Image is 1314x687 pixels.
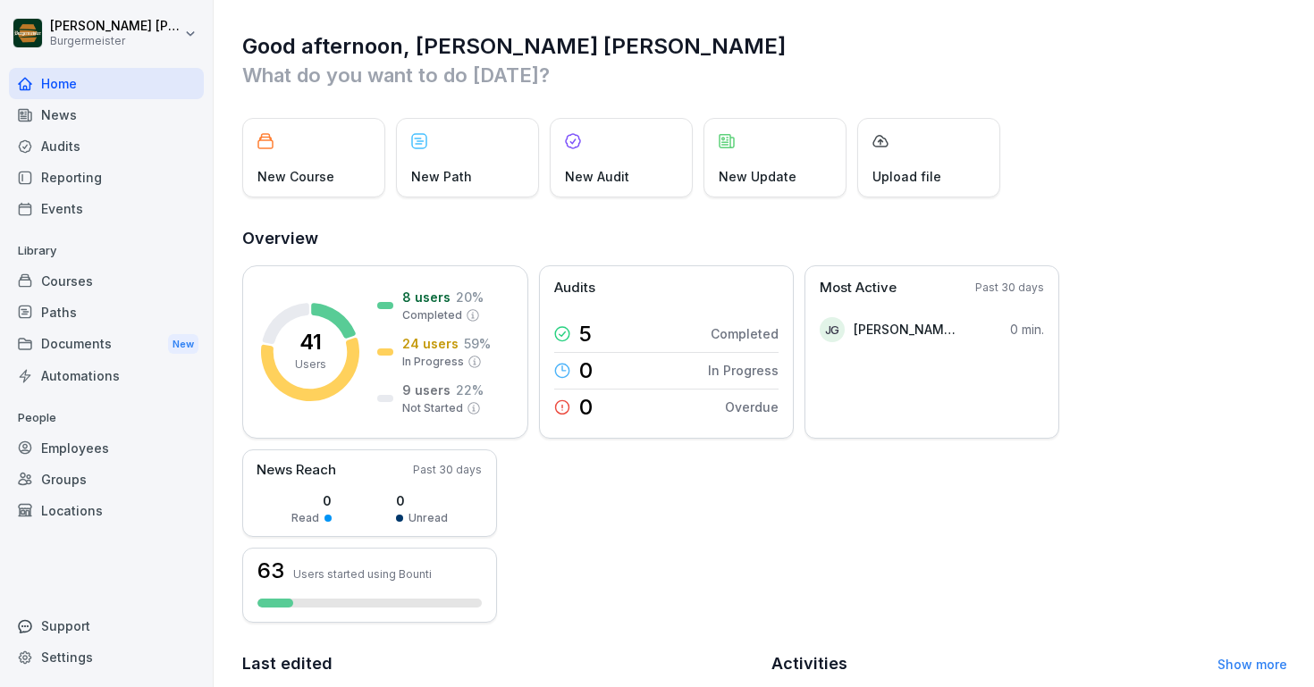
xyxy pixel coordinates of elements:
[771,651,847,676] h2: Activities
[9,464,204,495] a: Groups
[291,510,319,526] p: Read
[396,491,448,510] p: 0
[409,510,448,526] p: Unread
[411,167,472,186] p: New Path
[554,278,595,298] p: Audits
[9,162,204,193] a: Reporting
[711,324,779,343] p: Completed
[9,99,204,130] a: News
[402,354,464,370] p: In Progress
[9,265,204,297] a: Courses
[464,334,491,353] p: 59 %
[872,167,941,186] p: Upload file
[9,68,204,99] a: Home
[579,360,593,381] p: 0
[242,32,1287,61] h1: Good afternoon, [PERSON_NAME] [PERSON_NAME]
[242,651,759,676] h2: Last edited
[242,226,1287,251] h2: Overview
[9,360,204,391] a: Automations
[1217,657,1287,672] a: Show more
[975,280,1044,296] p: Past 30 days
[9,641,204,673] a: Settings
[9,193,204,224] a: Events
[820,317,845,342] div: JG
[820,278,897,298] p: Most Active
[456,381,484,399] p: 22 %
[579,323,592,345] p: 5
[9,432,204,464] a: Employees
[168,334,198,355] div: New
[402,334,459,353] p: 24 users
[9,404,204,432] p: People
[565,167,629,186] p: New Audit
[725,398,779,416] p: Overdue
[9,610,204,641] div: Support
[257,460,336,481] p: News Reach
[854,320,956,339] p: [PERSON_NAME] [PERSON_NAME]
[50,35,181,47] p: Burgermeister
[402,400,463,416] p: Not Started
[402,288,451,306] p: 8 users
[9,297,204,328] a: Paths
[9,237,204,265] p: Library
[50,19,181,34] p: [PERSON_NAME] [PERSON_NAME] [PERSON_NAME]
[299,331,322,353] p: 41
[402,381,451,399] p: 9 users
[291,491,332,510] p: 0
[579,397,593,418] p: 0
[9,328,204,361] a: DocumentsNew
[9,495,204,526] a: Locations
[9,130,204,162] a: Audits
[719,167,796,186] p: New Update
[257,560,284,582] h3: 63
[402,307,462,323] p: Completed
[242,61,1287,89] p: What do you want to do [DATE]?
[257,167,334,186] p: New Course
[295,356,326,373] p: Users
[413,462,482,478] p: Past 30 days
[456,288,484,306] p: 20 %
[9,328,204,361] div: Documents
[293,567,432,581] p: Users started using Bounti
[1010,320,1044,339] p: 0 min.
[708,361,779,380] p: In Progress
